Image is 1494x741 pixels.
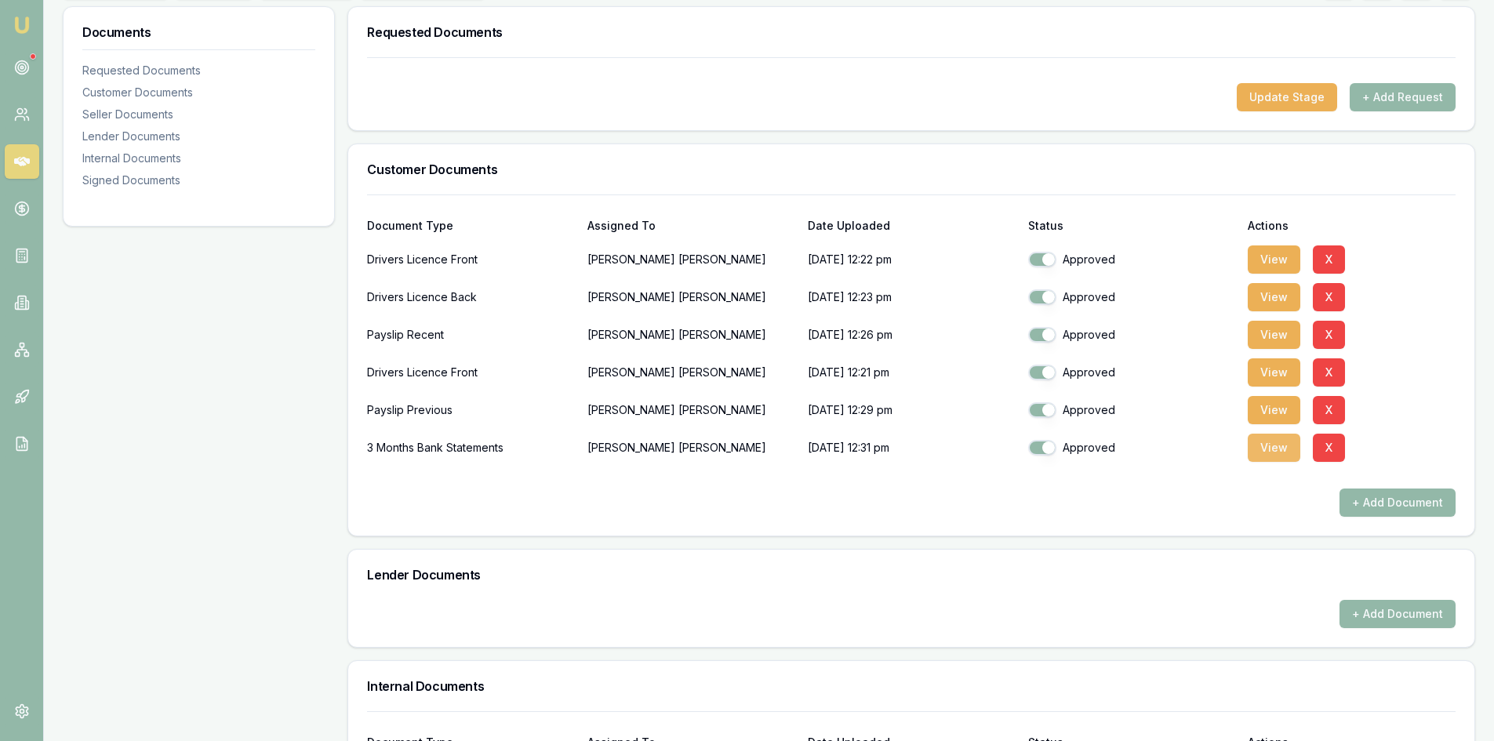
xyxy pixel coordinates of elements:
p: [PERSON_NAME] [PERSON_NAME] [587,282,795,313]
div: Lender Documents [82,129,315,144]
div: Customer Documents [82,85,315,100]
button: X [1313,434,1345,462]
p: [PERSON_NAME] [PERSON_NAME] [587,319,795,351]
button: + Add Document [1340,489,1456,517]
div: Assigned To [587,220,795,231]
div: Payslip Recent [367,319,575,351]
div: Approved [1028,252,1236,267]
h3: Documents [82,26,315,38]
div: Status [1028,220,1236,231]
img: emu-icon-u.png [13,16,31,35]
div: Document Type [367,220,575,231]
p: [PERSON_NAME] [PERSON_NAME] [587,432,795,463]
button: X [1313,283,1345,311]
h3: Requested Documents [367,26,1456,38]
p: [PERSON_NAME] [PERSON_NAME] [587,357,795,388]
div: Approved [1028,440,1236,456]
p: [PERSON_NAME] [PERSON_NAME] [587,244,795,275]
p: [DATE] 12:31 pm [808,432,1016,463]
h3: Customer Documents [367,163,1456,176]
button: View [1248,434,1300,462]
button: Update Stage [1237,83,1337,111]
div: Requested Documents [82,63,315,78]
p: [DATE] 12:22 pm [808,244,1016,275]
p: [DATE] 12:29 pm [808,394,1016,426]
button: + Add Request [1350,83,1456,111]
div: Actions [1248,220,1456,231]
div: Signed Documents [82,173,315,188]
div: Seller Documents [82,107,315,122]
button: View [1248,321,1300,349]
div: Drivers Licence Front [367,244,575,275]
div: Date Uploaded [808,220,1016,231]
button: View [1248,396,1300,424]
button: View [1248,283,1300,311]
h3: Internal Documents [367,680,1456,692]
div: Drivers Licence Front [367,357,575,388]
div: 3 Months Bank Statements [367,432,575,463]
div: Internal Documents [82,151,315,166]
button: View [1248,358,1300,387]
button: X [1313,396,1345,424]
div: Payslip Previous [367,394,575,426]
button: View [1248,245,1300,274]
button: X [1313,321,1345,349]
button: X [1313,245,1345,274]
div: Approved [1028,289,1236,305]
div: Approved [1028,365,1236,380]
button: + Add Document [1340,600,1456,628]
p: [PERSON_NAME] [PERSON_NAME] [587,394,795,426]
h3: Lender Documents [367,568,1456,581]
p: [DATE] 12:26 pm [808,319,1016,351]
button: X [1313,358,1345,387]
p: [DATE] 12:21 pm [808,357,1016,388]
div: Drivers Licence Back [367,282,575,313]
div: Approved [1028,402,1236,418]
p: [DATE] 12:23 pm [808,282,1016,313]
div: Approved [1028,327,1236,343]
